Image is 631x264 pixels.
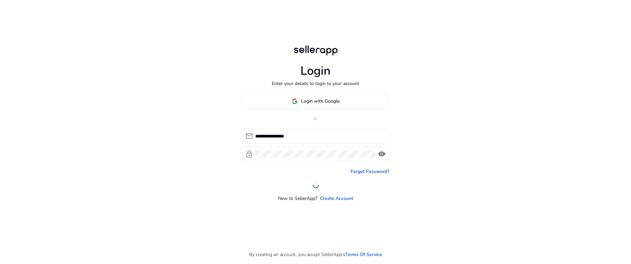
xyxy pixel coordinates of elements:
[242,94,389,109] button: Login with Google
[351,168,389,175] a: Forgot Password?
[301,98,340,105] span: Login with Google
[320,195,353,202] a: Create Account
[278,195,317,202] p: New to SellerApp?
[242,115,389,122] p: or
[245,132,253,140] span: mail
[272,80,359,87] p: Enter your details to login to your account
[292,98,298,104] img: google-logo.svg
[378,150,386,158] span: visibility
[345,251,382,258] a: Terms Of Service
[300,64,331,78] h1: Login
[245,150,253,158] span: lock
